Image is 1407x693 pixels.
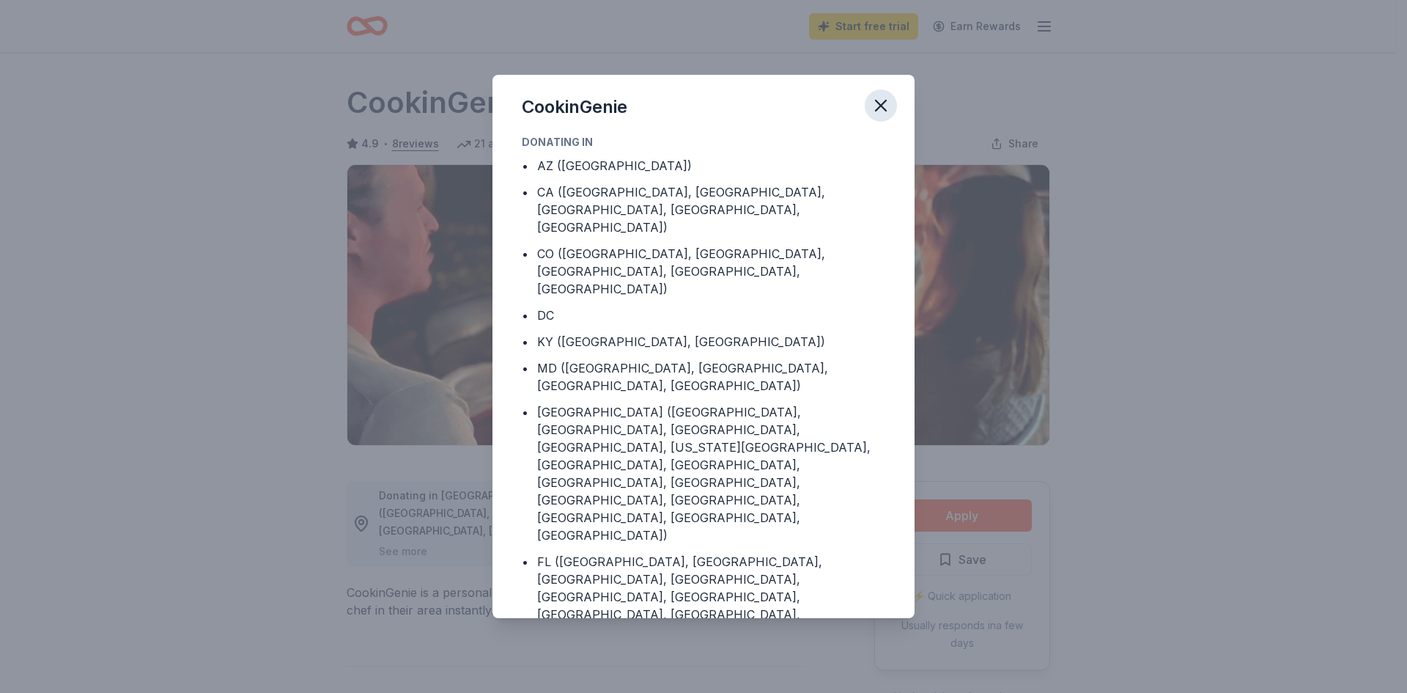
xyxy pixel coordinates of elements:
[537,333,825,351] div: KY ([GEOGRAPHIC_DATA], [GEOGRAPHIC_DATA])
[522,553,528,571] div: •
[522,245,528,263] div: •
[522,307,528,324] div: •
[522,359,528,377] div: •
[522,157,528,175] div: •
[522,95,627,119] div: CookinGenie
[522,403,528,421] div: •
[537,183,885,236] div: CA ([GEOGRAPHIC_DATA], [GEOGRAPHIC_DATA], [GEOGRAPHIC_DATA], [GEOGRAPHIC_DATA], [GEOGRAPHIC_DATA])
[537,403,885,544] div: [GEOGRAPHIC_DATA] ([GEOGRAPHIC_DATA], [GEOGRAPHIC_DATA], [GEOGRAPHIC_DATA], [GEOGRAPHIC_DATA], [U...
[537,359,885,395] div: MD ([GEOGRAPHIC_DATA], [GEOGRAPHIC_DATA], [GEOGRAPHIC_DATA], [GEOGRAPHIC_DATA])
[537,307,554,324] div: DC
[522,133,885,151] div: Donating in
[537,157,692,175] div: AZ ([GEOGRAPHIC_DATA])
[522,333,528,351] div: •
[537,245,885,298] div: CO ([GEOGRAPHIC_DATA], [GEOGRAPHIC_DATA], [GEOGRAPHIC_DATA], [GEOGRAPHIC_DATA], [GEOGRAPHIC_DATA])
[522,183,528,201] div: •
